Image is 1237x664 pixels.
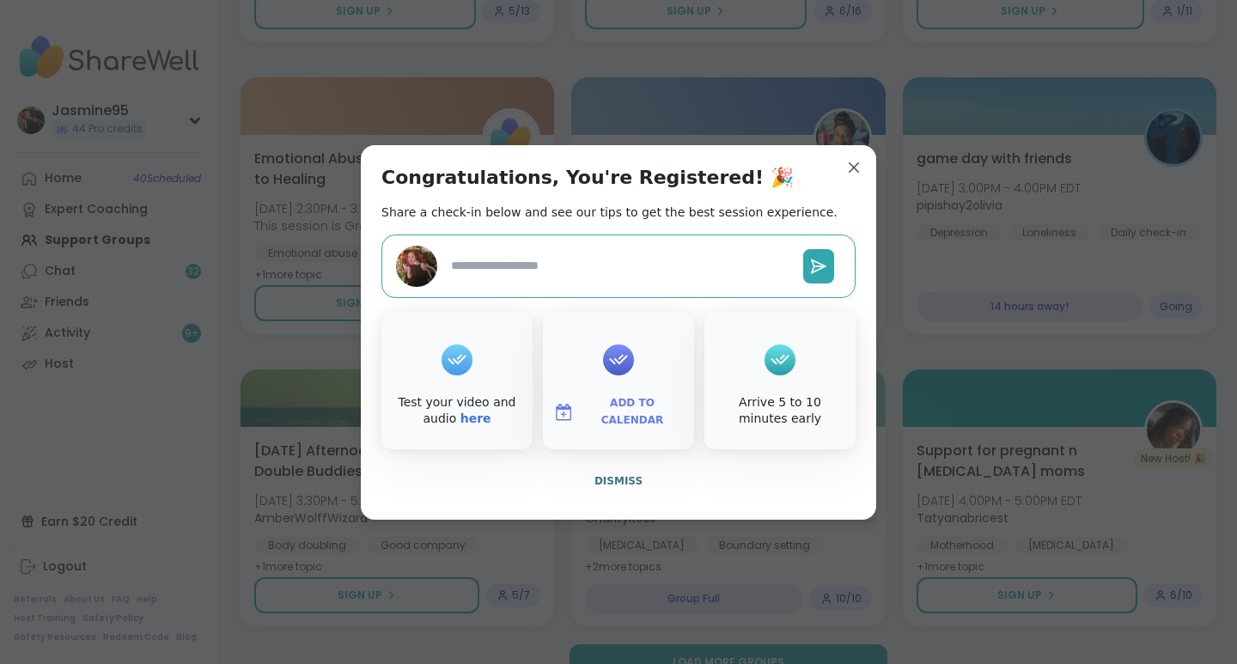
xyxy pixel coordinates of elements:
[381,166,794,190] h1: Congratulations, You're Registered! 🎉
[396,246,437,287] img: Jasmine95
[381,463,856,499] button: Dismiss
[546,394,691,430] button: Add to Calendar
[553,402,574,423] img: ShareWell Logomark
[385,394,529,428] div: Test your video and audio
[708,394,852,428] div: Arrive 5 to 10 minutes early
[594,475,643,487] span: Dismiss
[381,204,838,221] h2: Share a check-in below and see our tips to get the best session experience.
[581,395,684,429] span: Add to Calendar
[460,411,491,425] a: here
